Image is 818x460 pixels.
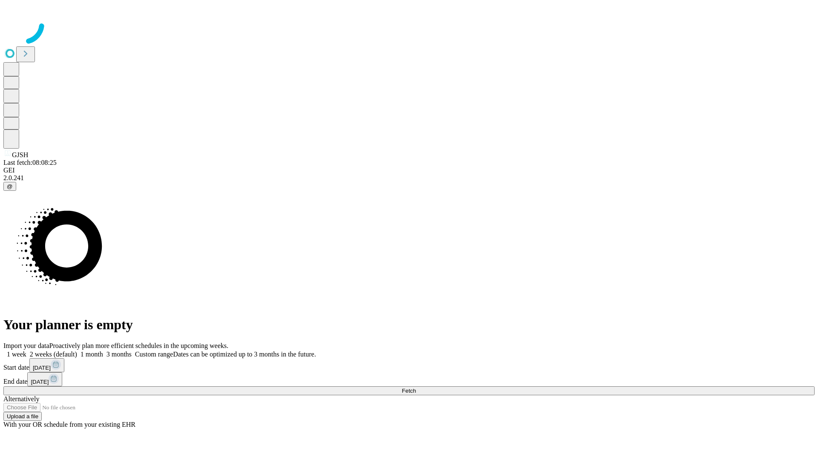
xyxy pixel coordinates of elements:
[107,351,132,358] span: 3 months
[3,174,815,182] div: 2.0.241
[3,372,815,386] div: End date
[49,342,228,349] span: Proactively plan more efficient schedules in the upcoming weeks.
[33,365,51,371] span: [DATE]
[31,379,49,385] span: [DATE]
[30,351,77,358] span: 2 weeks (default)
[3,342,49,349] span: Import your data
[29,358,64,372] button: [DATE]
[7,183,13,190] span: @
[3,358,815,372] div: Start date
[3,317,815,333] h1: Your planner is empty
[3,167,815,174] div: GEI
[3,159,57,166] span: Last fetch: 08:08:25
[3,395,39,402] span: Alternatively
[7,351,26,358] span: 1 week
[3,421,135,428] span: With your OR schedule from your existing EHR
[173,351,316,358] span: Dates can be optimized up to 3 months in the future.
[402,388,416,394] span: Fetch
[12,151,28,158] span: GJSH
[81,351,103,358] span: 1 month
[3,412,42,421] button: Upload a file
[3,386,815,395] button: Fetch
[27,372,62,386] button: [DATE]
[135,351,173,358] span: Custom range
[3,182,16,191] button: @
